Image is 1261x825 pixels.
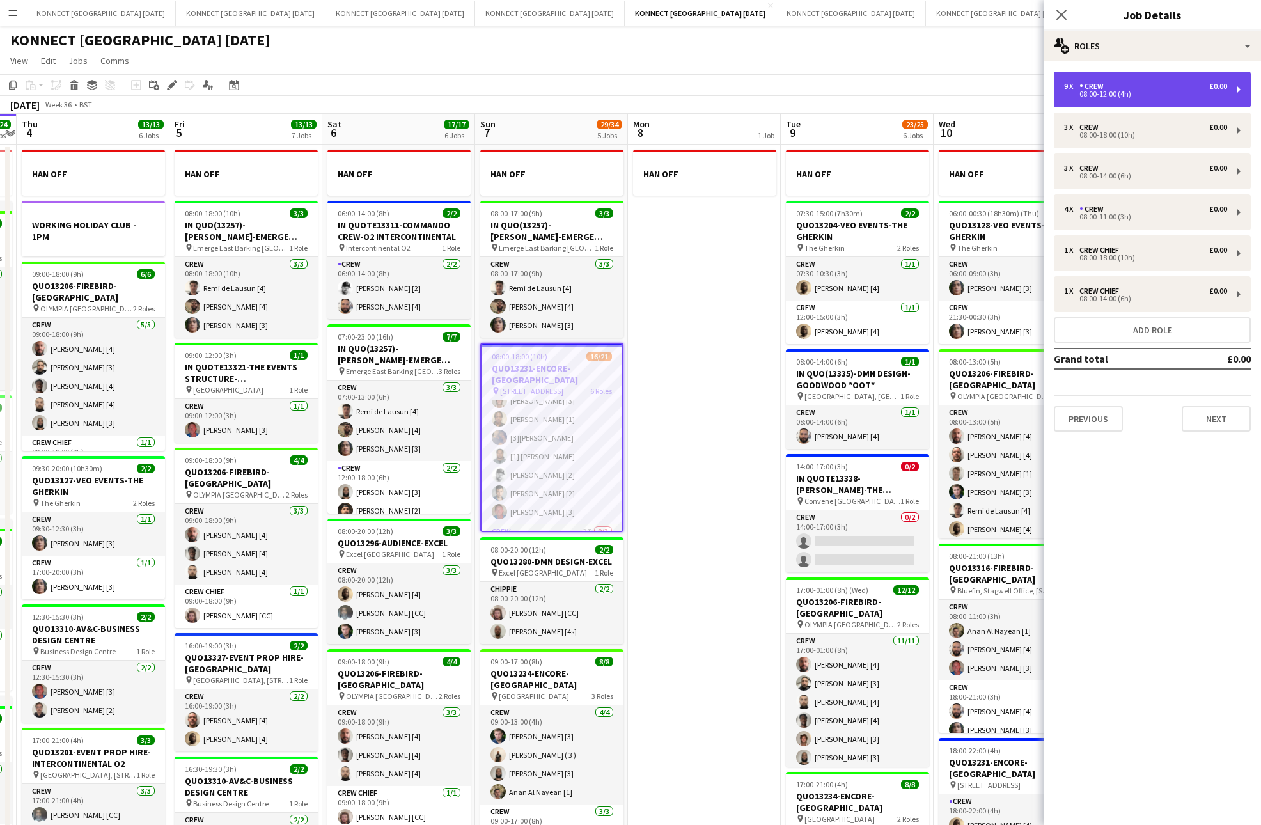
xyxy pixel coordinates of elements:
[786,219,929,242] h3: QUO13204-VEO EVENTS-THE GHERKIN
[1064,91,1227,97] div: 08:00-12:00 (4h)
[137,464,155,473] span: 2/2
[137,735,155,745] span: 3/3
[10,98,40,111] div: [DATE]
[897,814,919,824] span: 2 Roles
[1079,205,1109,214] div: Crew
[482,524,622,605] app-card-role: Crew3I0/3
[79,100,92,109] div: BST
[597,120,622,129] span: 29/34
[939,150,1082,196] div: HAN OFF
[442,549,460,559] span: 1 Role
[939,219,1082,242] h3: QUO13128-VEO EVENTS-THE GHERKIN
[949,357,1001,366] span: 08:00-13:00 (5h)
[289,243,308,253] span: 1 Role
[40,770,136,780] span: [GEOGRAPHIC_DATA], [STREET_ADDRESS]
[290,455,308,465] span: 4/4
[346,243,411,253] span: Intercontinental O2
[22,436,165,479] app-card-role: Crew Chief1/109:00-18:00 (9h)
[32,612,84,622] span: 12:30-15:30 (3h)
[176,1,325,26] button: KONNECT [GEOGRAPHIC_DATA] [DATE]
[63,52,93,69] a: Jobs
[480,537,623,644] div: 08:00-20:00 (12h)2/2QUO13280-DMN DESIGN-EXCEL Excel [GEOGRAPHIC_DATA]1 RoleCHIPPIE2/208:00-20:00 ...
[595,243,613,253] span: 1 Role
[939,368,1082,391] h3: QUO13206-FIREBIRD-[GEOGRAPHIC_DATA]
[786,301,929,344] app-card-role: Crew1/112:00-15:00 (3h)[PERSON_NAME] [4]
[22,168,165,180] h3: HAN OFF
[185,208,240,218] span: 08:00-18:00 (10h)
[22,604,165,723] div: 12:30-15:30 (3h)2/2QUO13310-AV&C-BUSINESS DESIGN CENTRE Business Design Centre1 RoleCrew2/212:30-...
[338,526,393,536] span: 08:00-20:00 (12h)
[327,381,471,461] app-card-role: Crew3/307:00-13:00 (6h)Remi de Lausun [4][PERSON_NAME] [4][PERSON_NAME] [3]
[957,780,1021,790] span: [STREET_ADDRESS]
[939,405,1082,634] app-card-role: Crew11/1108:00-13:00 (5h)[PERSON_NAME] [4][PERSON_NAME] [4][PERSON_NAME] [1][PERSON_NAME] [3]Remi...
[786,510,929,572] app-card-role: Crew0/214:00-17:00 (3h)
[939,118,955,130] span: Wed
[939,257,1082,301] app-card-role: Crew1/106:00-09:00 (3h)[PERSON_NAME] [3]
[480,150,623,196] div: HAN OFF
[901,462,919,471] span: 0/2
[40,647,116,656] span: Business Design Centre
[897,243,919,253] span: 2 Roles
[480,668,623,691] h3: QUO13234-ENCORE-[GEOGRAPHIC_DATA]
[900,391,919,401] span: 1 Role
[480,257,623,338] app-card-role: Crew3/308:00-17:00 (9h)Remi de Lausun [4][PERSON_NAME] [4][PERSON_NAME] [3]
[926,1,1076,26] button: KONNECT [GEOGRAPHIC_DATA] [DATE]
[22,456,165,599] div: 09:30-20:00 (10h30m)2/2QUO13127-VEO EVENTS-THE GHERKIN The Gherkin2 RolesCrew1/109:30-12:30 (3h)[...
[338,657,389,666] span: 09:00-18:00 (9h)
[1209,287,1227,295] div: £0.00
[480,343,623,532] div: 08:00-18:00 (10h)16/21QUO13231-ENCORE-[GEOGRAPHIC_DATA] [STREET_ADDRESS]6 RolesCrew9/908:00-12:00...
[193,675,289,685] span: [GEOGRAPHIC_DATA], [STREET_ADDRESS]
[289,675,308,685] span: 1 Role
[327,201,471,319] div: 06:00-14:00 (8h)2/2IN QUOTE13311-COMMANDO CREW-O2 INTERCONTINENTAL Intercontinental O21 RoleCrew2...
[804,496,900,506] span: Convene [GEOGRAPHIC_DATA], [STREET_ADDRESS] is on [STREET_ADDRESS]
[175,775,318,798] h3: QUO13310-AV&C-BUSINESS DESIGN CENTRE
[786,150,929,196] app-job-card: HAN OFF
[22,150,165,196] app-job-card: HAN OFF
[804,243,845,253] span: The Gherkin
[939,600,1082,680] app-card-role: Crew3/308:00-11:00 (3h)Anan Al Nayean [1][PERSON_NAME] [4][PERSON_NAME] [3]
[786,349,929,449] app-job-card: 08:00-14:00 (6h)1/1IN QUO(13335)-DMN DESIGN-GOODWOOD *OOT* [GEOGRAPHIC_DATA], [GEOGRAPHIC_DATA], ...
[22,219,165,242] h3: WORKING HOLIDAY CLUB - 1PM
[633,150,776,196] app-job-card: HAN OFF
[175,118,185,130] span: Fri
[22,118,38,130] span: Thu
[786,201,929,344] app-job-card: 07:30-15:00 (7h30m)2/2QUO13204-VEO EVENTS-THE GHERKIN The Gherkin2 RolesCrew1/107:30-10:30 (3h)[P...
[903,130,927,140] div: 6 Jobs
[327,168,471,180] h3: HAN OFF
[290,641,308,650] span: 2/2
[480,582,623,644] app-card-role: CHIPPIE2/208:00-20:00 (12h)[PERSON_NAME] [CC][PERSON_NAME] [4s]
[949,746,1001,755] span: 18:00-22:00 (4h)
[185,641,237,650] span: 16:00-19:00 (3h)
[327,118,341,130] span: Sat
[290,764,308,774] span: 2/2
[902,120,928,129] span: 23/25
[786,118,801,130] span: Tue
[32,269,84,279] span: 09:00-18:00 (9h)
[32,464,102,473] span: 09:30-20:00 (10h30m)
[758,130,774,140] div: 1 Job
[1054,317,1251,343] button: Add role
[901,780,919,789] span: 8/8
[175,466,318,489] h3: QUO13206-FIREBIRD-[GEOGRAPHIC_DATA]
[939,168,1082,180] h3: HAN OFF
[957,391,1050,401] span: OLYMPIA [GEOGRAPHIC_DATA]
[327,537,471,549] h3: QUO13296-AUDIENCE-EXCEL
[193,799,269,808] span: Business Design Centre
[10,55,28,67] span: View
[40,304,133,313] span: OLYMPIA [GEOGRAPHIC_DATA]
[175,585,318,628] app-card-role: Crew Chief1/109:00-18:00 (9h)[PERSON_NAME] [CC]
[1079,287,1124,295] div: Crew Chief
[597,130,622,140] div: 5 Jobs
[327,343,471,366] h3: IN QUO(13257)-[PERSON_NAME]-EMERGE EAST
[500,386,563,396] span: [STREET_ADDRESS]
[22,661,165,723] app-card-role: Crew2/212:30-15:30 (3h)[PERSON_NAME] [3][PERSON_NAME] [2]
[939,757,1082,780] h3: QUO13231-ENCORE-[GEOGRAPHIC_DATA]
[480,201,623,338] div: 08:00-17:00 (9h)3/3IN QUO(13257)-[PERSON_NAME]-EMERGE EAST Emerge East Barking [GEOGRAPHIC_DATA] ...
[901,208,919,218] span: 2/2
[786,577,929,767] div: 17:00-01:00 (8h) (Wed)12/12QUO13206-FIREBIRD-[GEOGRAPHIC_DATA] OLYMPIA [GEOGRAPHIC_DATA]2 RolesCr...
[776,1,926,26] button: KONNECT [GEOGRAPHIC_DATA] [DATE]
[175,633,318,751] div: 16:00-19:00 (3h)2/2QUO13327-EVENT PROP HIRE-[GEOGRAPHIC_DATA] [GEOGRAPHIC_DATA], [STREET_ADDRESS]...
[480,556,623,567] h3: QUO13280-DMN DESIGN-EXCEL
[786,473,929,496] h3: IN QUOTE13338-[PERSON_NAME]-THE CONVENE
